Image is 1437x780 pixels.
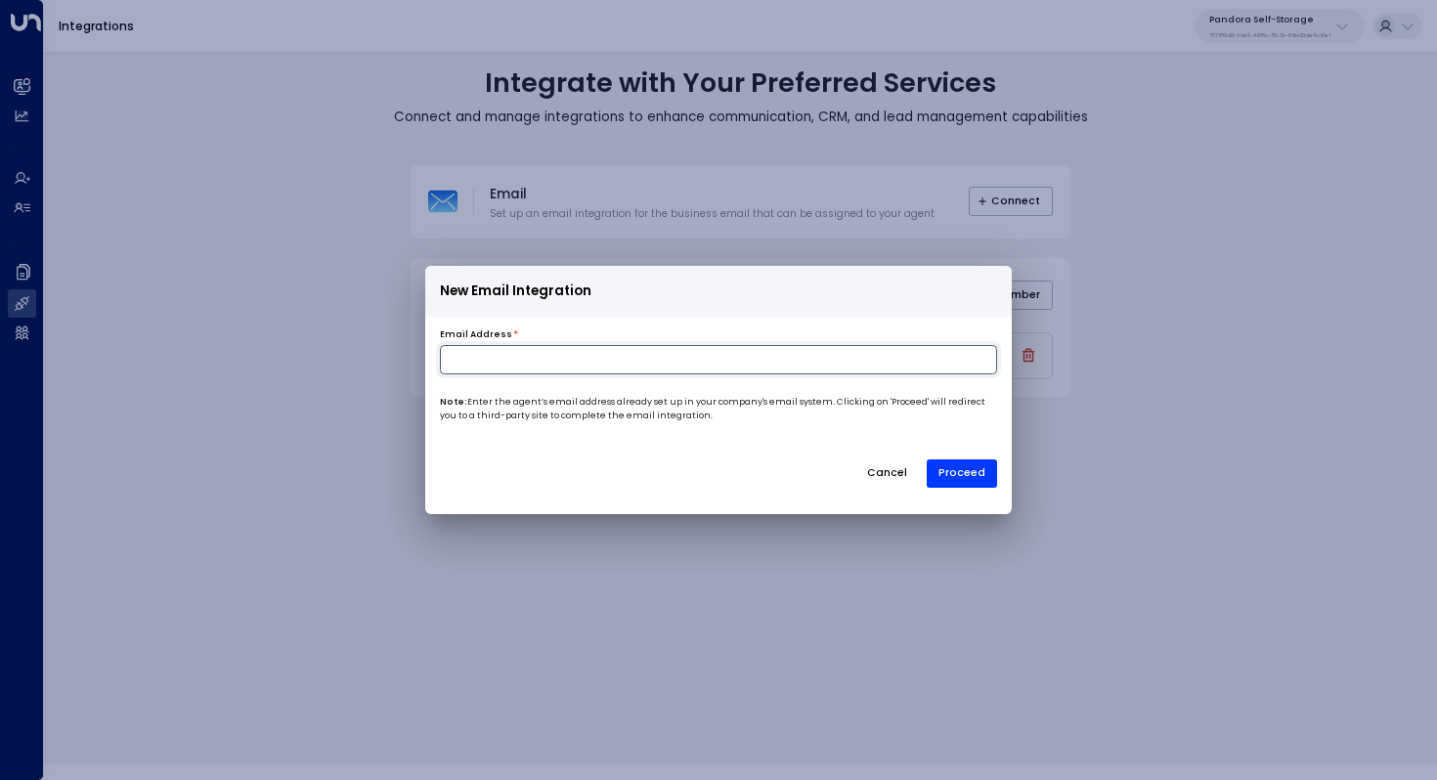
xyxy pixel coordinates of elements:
span: New Email Integration [440,281,591,302]
label: Email Address [440,328,512,342]
button: Cancel [854,459,920,489]
button: Proceed [927,459,997,489]
p: Enter the agent’s email address already set up in your company's email system. Clicking on 'Proce... [440,396,997,422]
b: Note: [440,396,467,408]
